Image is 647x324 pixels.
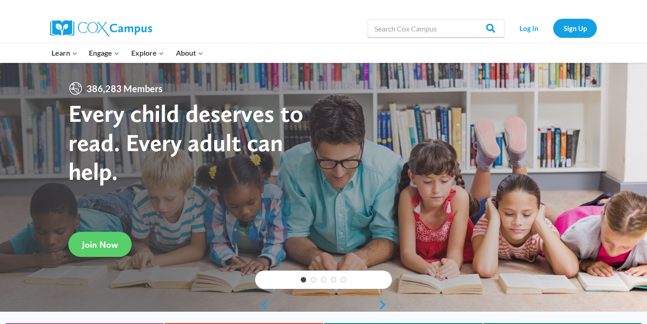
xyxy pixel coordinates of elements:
[176,47,203,59] span: About
[46,43,209,63] nav: Primary Navigation
[341,277,346,282] a: 5
[51,47,77,59] span: Learn
[378,299,392,310] a: next
[255,299,269,310] a: previous
[50,20,152,37] img: Cox Campus
[83,81,166,96] span: 386,283 Members
[89,47,119,59] span: Engage
[331,277,336,282] a: 4
[553,19,597,37] a: Sign Up
[368,19,504,37] input: Search Cox Campus
[311,277,316,282] a: 2
[509,19,597,37] nav: Secondary Navigation
[68,232,132,257] a: Join Now
[255,296,392,314] div: content slider buttons
[321,277,326,282] a: 3
[131,47,164,59] span: Explore
[509,19,549,37] a: Log In
[301,277,306,282] a: 1
[68,99,303,186] strong: Every child deserves to read. Every adult can help.
[82,239,118,250] span: Join Now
